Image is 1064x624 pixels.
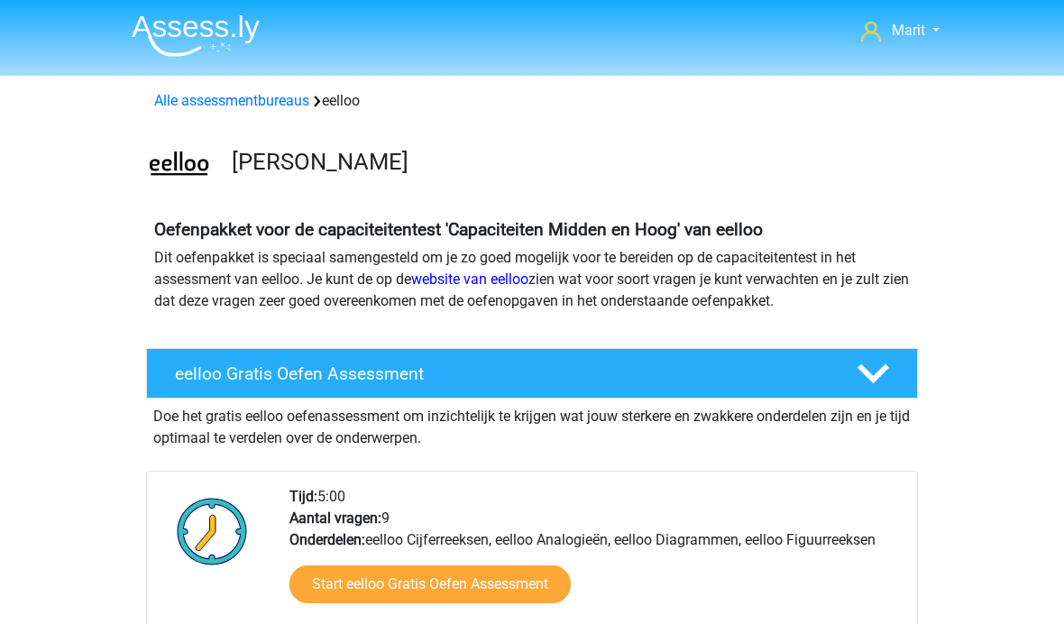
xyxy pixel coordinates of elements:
[289,565,571,603] a: Start eelloo Gratis Oefen Assessment
[146,399,918,449] div: Doe het gratis eelloo oefenassessment om inzichtelijk te krijgen wat jouw sterkere en zwakkere on...
[132,14,260,57] img: Assessly
[289,509,381,527] b: Aantal vragen:
[289,531,365,548] b: Onderdelen:
[154,247,910,312] p: Dit oefenpakket is speciaal samengesteld om je zo goed mogelijk voor te bereiden op de capaciteit...
[411,271,528,288] a: website van eelloo
[154,92,309,109] a: Alle assessmentbureaus
[147,133,211,197] img: eelloo.png
[892,22,925,39] span: Marit
[854,20,947,41] a: Marit
[147,90,917,112] div: eelloo
[289,488,317,505] b: Tijd:
[167,486,258,576] img: Klok
[175,363,828,384] h4: eelloo Gratis Oefen Assessment
[154,219,763,240] b: Oefenpakket voor de capaciteitentest 'Capaciteiten Midden en Hoog' van eelloo
[232,148,903,176] h3: [PERSON_NAME]
[139,348,925,399] a: eelloo Gratis Oefen Assessment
